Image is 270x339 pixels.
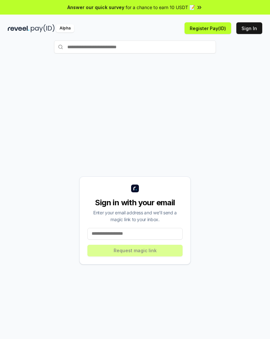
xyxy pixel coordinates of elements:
[185,22,231,34] button: Register Pay(ID)
[87,198,183,208] div: Sign in with your email
[56,24,74,32] div: Alpha
[87,209,183,223] div: Enter your email address and we’ll send a magic link to your inbox.
[131,185,139,192] img: logo_small
[8,24,29,32] img: reveel_dark
[31,24,55,32] img: pay_id
[126,4,195,11] span: for a chance to earn 10 USDT 📝
[236,22,262,34] button: Sign In
[67,4,124,11] span: Answer our quick survey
